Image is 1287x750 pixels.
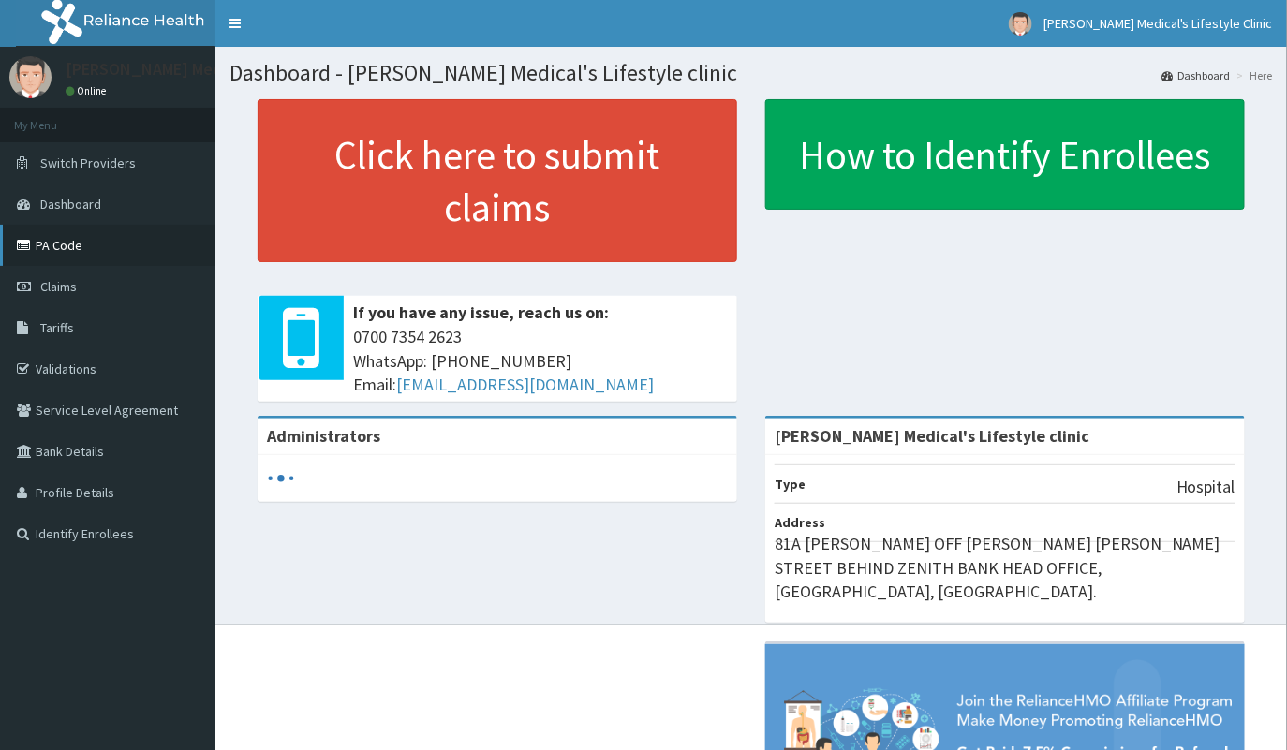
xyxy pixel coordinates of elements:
[775,425,1089,447] strong: [PERSON_NAME] Medical's Lifestyle clinic
[775,476,806,493] b: Type
[40,196,101,213] span: Dashboard
[258,99,737,262] a: Click here to submit claims
[40,154,136,171] span: Switch Providers
[66,84,111,97] a: Online
[9,56,52,98] img: User Image
[1009,12,1032,36] img: User Image
[396,374,654,395] a: [EMAIL_ADDRESS][DOMAIN_NAME]
[775,514,825,531] b: Address
[267,464,295,493] svg: audio-loading
[229,61,1273,85] h1: Dashboard - [PERSON_NAME] Medical's Lifestyle clinic
[40,319,74,336] span: Tariffs
[40,278,77,295] span: Claims
[353,325,728,397] span: 0700 7354 2623 WhatsApp: [PHONE_NUMBER] Email:
[765,99,1245,210] a: How to Identify Enrollees
[353,301,609,323] b: If you have any issue, reach us on:
[1176,475,1235,499] p: Hospital
[1161,67,1231,83] a: Dashboard
[1233,67,1273,83] li: Here
[1043,15,1273,32] span: [PERSON_NAME] Medical's Lifestyle Clinic
[66,61,372,78] p: [PERSON_NAME] Medical's Lifestyle Clinic
[775,532,1235,604] p: 81A [PERSON_NAME] OFF [PERSON_NAME] [PERSON_NAME] STREET BEHIND ZENITH BANK HEAD OFFICE, [GEOGRAP...
[267,425,380,447] b: Administrators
